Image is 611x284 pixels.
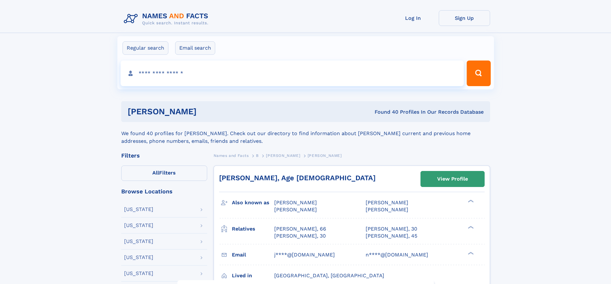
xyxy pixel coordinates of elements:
[121,61,464,86] input: search input
[121,153,207,158] div: Filters
[219,174,376,182] a: [PERSON_NAME], Age [DEMOGRAPHIC_DATA]
[124,207,153,212] div: [US_STATE]
[121,166,207,181] label: Filters
[387,10,439,26] a: Log In
[466,225,474,229] div: ❯
[366,199,408,206] span: [PERSON_NAME]
[232,223,274,234] h3: Relatives
[274,207,317,213] span: [PERSON_NAME]
[256,153,259,158] span: B
[175,41,215,55] label: Email search
[308,153,342,158] span: [PERSON_NAME]
[121,10,214,28] img: Logo Names and Facts
[128,108,286,116] h1: [PERSON_NAME]
[214,151,249,159] a: Names and Facts
[124,223,153,228] div: [US_STATE]
[274,272,384,279] span: [GEOGRAPHIC_DATA], [GEOGRAPHIC_DATA]
[266,151,300,159] a: [PERSON_NAME]
[421,171,484,187] a: View Profile
[124,239,153,244] div: [US_STATE]
[256,151,259,159] a: B
[124,271,153,276] div: [US_STATE]
[439,10,490,26] a: Sign Up
[366,225,417,232] a: [PERSON_NAME], 30
[124,255,153,260] div: [US_STATE]
[152,170,159,176] span: All
[466,251,474,255] div: ❯
[121,122,490,145] div: We found 40 profiles for [PERSON_NAME]. Check out our directory to find information about [PERSON...
[232,197,274,208] h3: Also known as
[274,232,326,239] a: [PERSON_NAME], 30
[232,249,274,260] h3: Email
[266,153,300,158] span: [PERSON_NAME]
[466,199,474,203] div: ❯
[123,41,168,55] label: Regular search
[437,172,468,186] div: View Profile
[232,270,274,281] h3: Lived in
[274,199,317,206] span: [PERSON_NAME]
[366,207,408,213] span: [PERSON_NAME]
[366,232,417,239] a: [PERSON_NAME], 45
[274,225,326,232] a: [PERSON_NAME], 66
[467,61,490,86] button: Search Button
[121,189,207,194] div: Browse Locations
[285,109,484,116] div: Found 40 Profiles In Our Records Database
